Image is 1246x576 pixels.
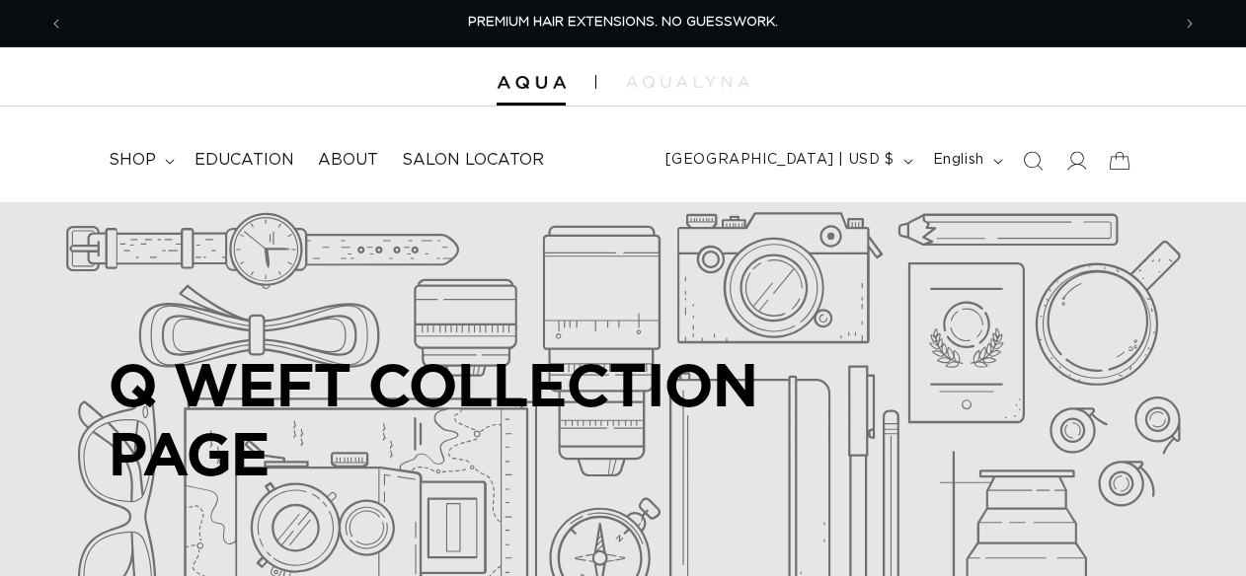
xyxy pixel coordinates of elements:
img: aqualyna.com [626,76,749,88]
span: About [318,150,378,171]
summary: shop [97,138,183,182]
button: [GEOGRAPHIC_DATA] | USD $ [654,142,921,180]
a: About [306,138,390,182]
summary: Search [1011,139,1054,182]
img: Aqua Hair Extensions [497,76,566,90]
span: shop [109,150,156,171]
h2: Q WEFT COLLECTION PAGE [109,350,859,487]
span: [GEOGRAPHIC_DATA] | USD $ [665,150,895,171]
button: English [921,142,1011,180]
a: Salon Locator [390,138,556,182]
button: Next announcement [1168,5,1211,42]
span: PREMIUM HAIR EXTENSIONS. NO GUESSWORK. [468,16,778,29]
span: Salon Locator [402,150,544,171]
span: Education [195,150,294,171]
span: English [933,150,984,171]
a: Education [183,138,306,182]
button: Previous announcement [35,5,78,42]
